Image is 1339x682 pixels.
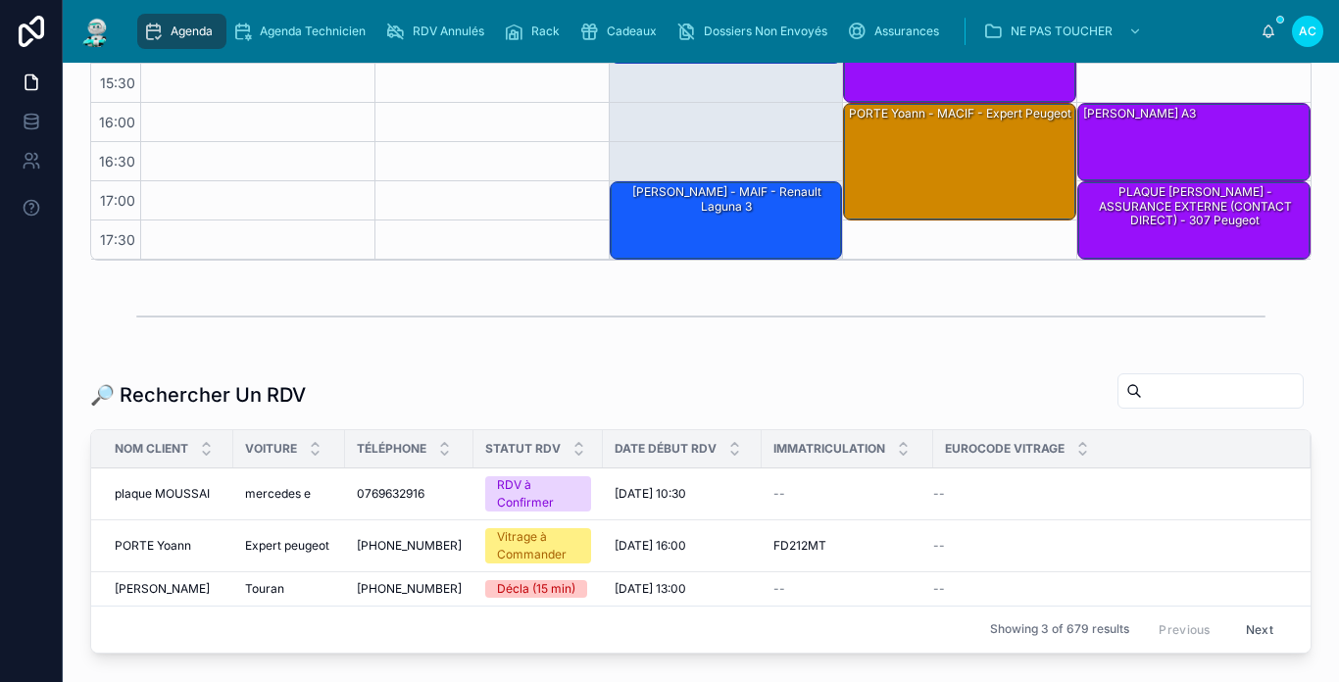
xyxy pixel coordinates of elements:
[245,581,333,597] a: Touran
[357,538,462,554] a: [PHONE_NUMBER]
[115,486,222,502] a: plaque MOUSSAI
[115,441,188,457] span: Nom Client
[245,538,333,554] a: Expert peugeot
[990,621,1129,637] span: Showing 3 of 679 results
[933,486,945,502] span: --
[847,105,1073,122] div: PORTE Yoann - MACIF - Expert peugeot
[1011,24,1113,39] span: NE PAS TOUCHER
[78,16,114,47] img: App logo
[704,24,827,39] span: Dossiers Non Envoyés
[933,538,945,554] span: --
[115,581,222,597] a: [PERSON_NAME]
[615,486,686,502] span: [DATE] 10:30
[841,14,953,49] a: Assurances
[485,476,591,511] a: RDV à Confirmer
[1299,24,1316,39] span: AC
[773,581,785,597] span: --
[531,24,560,39] span: Rack
[773,486,785,502] span: --
[226,14,379,49] a: Agenda Technicien
[115,486,210,502] span: plaque MOUSSAI
[933,581,945,597] span: --
[773,538,921,554] a: FD212MT
[129,10,1261,53] div: scrollable content
[773,581,921,597] a: --
[773,486,921,502] a: --
[773,441,885,457] span: Immatriculation
[844,104,1075,219] div: PORTE Yoann - MACIF - Expert peugeot
[485,580,591,598] a: Décla (15 min)
[137,14,226,49] a: Agenda
[933,581,1287,597] a: --
[245,486,311,502] span: mercedes e
[945,441,1065,457] span: Eurocode Vitrage
[95,231,140,248] span: 17:30
[94,153,140,170] span: 16:30
[773,538,826,554] span: FD212MT
[357,441,426,457] span: Téléphone
[933,486,1287,502] a: --
[977,14,1152,49] a: NE PAS TOUCHER
[1078,182,1310,259] div: PLAQUE [PERSON_NAME] - ASSURANCE EXTERNE (CONTACT DIRECT) - 307 peugeot
[245,441,297,457] span: Voiture
[115,581,210,597] span: [PERSON_NAME]
[115,538,191,554] span: PORTE Yoann
[611,182,842,259] div: [PERSON_NAME] - MAIF - Renault Laguna 3
[615,538,750,554] a: [DATE] 16:00
[615,486,750,502] a: [DATE] 10:30
[615,538,686,554] span: [DATE] 16:00
[357,486,462,502] a: 0769632916
[1081,183,1309,229] div: PLAQUE [PERSON_NAME] - ASSURANCE EXTERNE (CONTACT DIRECT) - 307 peugeot
[1081,105,1198,122] div: [PERSON_NAME] a3
[1232,614,1287,645] button: Next
[607,24,657,39] span: Cadeaux
[485,441,561,457] span: Statut RDV
[357,581,462,597] a: [PHONE_NUMBER]
[245,581,284,597] span: Touran
[95,74,140,91] span: 15:30
[573,14,670,49] a: Cadeaux
[245,538,329,554] span: Expert peugeot
[260,24,366,39] span: Agenda Technicien
[95,192,140,209] span: 17:00
[615,441,717,457] span: Date Début RDV
[1078,104,1310,180] div: [PERSON_NAME] a3
[485,528,591,563] a: Vitrage à Commander
[94,114,140,130] span: 16:00
[615,581,750,597] a: [DATE] 13:00
[379,14,498,49] a: RDV Annulés
[357,486,424,502] span: 0769632916
[497,580,575,598] div: Décla (15 min)
[933,538,1287,554] a: --
[245,486,333,502] a: mercedes e
[874,24,939,39] span: Assurances
[171,24,213,39] span: Agenda
[498,14,573,49] a: Rack
[497,476,579,511] div: RDV à Confirmer
[413,24,484,39] span: RDV Annulés
[115,538,222,554] a: PORTE Yoann
[90,381,306,409] h1: 🔎 Rechercher Un RDV
[614,183,841,216] div: [PERSON_NAME] - MAIF - Renault Laguna 3
[615,581,686,597] span: [DATE] 13:00
[497,528,579,563] div: Vitrage à Commander
[670,14,841,49] a: Dossiers Non Envoyés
